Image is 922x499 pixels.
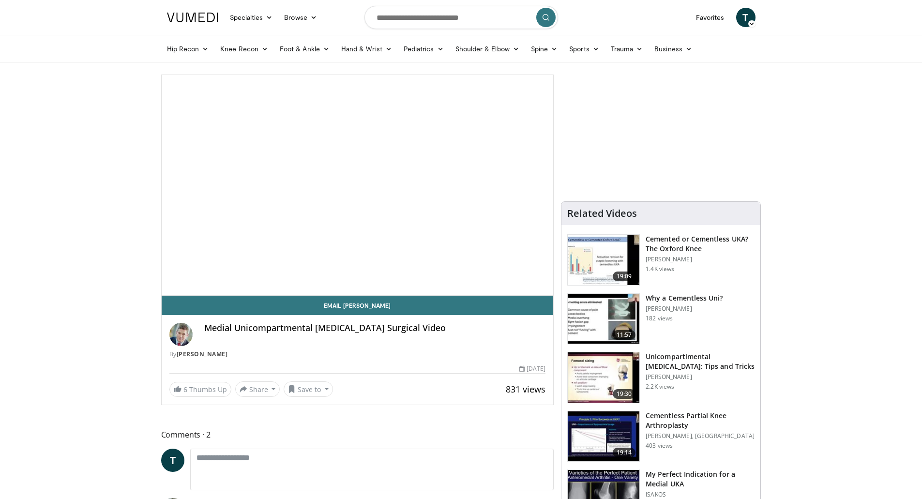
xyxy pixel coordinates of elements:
a: Hand & Wrist [335,39,398,59]
h4: Medial Unicompartmental [MEDICAL_DATA] Surgical Video [204,323,546,333]
video-js: Video Player [162,75,554,296]
iframe: Advertisement [589,75,734,196]
p: 1.4K views [646,265,674,273]
div: By [169,350,546,359]
h4: Related Videos [567,208,637,219]
a: 19:30 Unicompartimental [MEDICAL_DATA]: Tips and Tricks [PERSON_NAME] 2.2K views [567,352,755,403]
span: 19:14 [613,448,636,457]
span: 6 [183,385,187,394]
p: [PERSON_NAME] [646,373,755,381]
p: [PERSON_NAME], [GEOGRAPHIC_DATA] [646,432,755,440]
h3: Cemented or Cementless UKA? The Oxford Knee [646,234,755,254]
a: Knee Recon [214,39,274,59]
img: 6087ab70-04a4-429c-a449-3e4b8591dae6.150x105_q85_crop-smart_upscale.jpg [568,294,639,344]
span: 19:09 [613,272,636,281]
p: 2.2K views [646,383,674,391]
a: 19:09 Cemented or Cementless UKA? The Oxford Knee [PERSON_NAME] 1.4K views [567,234,755,286]
h3: Cementless Partial Knee Arthroplasty [646,411,755,430]
div: [DATE] [519,364,545,373]
a: Sports [563,39,605,59]
a: Email [PERSON_NAME] [162,296,554,315]
p: ISAKOS [646,491,755,499]
span: 19:30 [613,389,636,399]
img: Avatar [169,323,193,346]
a: T [736,8,756,27]
a: Business [649,39,698,59]
img: 34adc136-36cb-4ce5-a468-8fad6d023baf.150x105_q85_crop-smart_upscale.jpg [568,352,639,403]
input: Search topics, interventions [364,6,558,29]
a: Favorites [690,8,730,27]
img: 9b642bfc-d7b4-4039-b074-6567d34ad43b.150x105_q85_crop-smart_upscale.jpg [568,235,639,285]
a: 11:57 Why a Cementless Uni? [PERSON_NAME] 182 views [567,293,755,345]
a: Shoulder & Elbow [450,39,525,59]
img: VuMedi Logo [167,13,218,22]
a: Specialties [224,8,279,27]
a: Pediatrics [398,39,450,59]
h3: Why a Cementless Uni? [646,293,723,303]
a: Hip Recon [161,39,215,59]
button: Share [235,381,280,397]
p: [PERSON_NAME] [646,256,755,263]
p: 182 views [646,315,673,322]
span: 11:57 [613,330,636,340]
a: Browse [278,8,323,27]
a: [PERSON_NAME] [177,350,228,358]
button: Save to [284,381,333,397]
span: Comments 2 [161,428,554,441]
a: 6 Thumbs Up [169,382,231,397]
img: 98a8bfd2-5d26-4c7b-9ef1-9f72d35d57d8.150x105_q85_crop-smart_upscale.jpg [568,411,639,462]
a: Spine [525,39,563,59]
a: 19:14 Cementless Partial Knee Arthroplasty [PERSON_NAME], [GEOGRAPHIC_DATA] 403 views [567,411,755,462]
p: 403 views [646,442,673,450]
h3: My Perfect Indication for a Medial UKA [646,469,755,489]
a: T [161,449,184,472]
span: 831 views [506,383,545,395]
h3: Unicompartimental [MEDICAL_DATA]: Tips and Tricks [646,352,755,371]
p: [PERSON_NAME] [646,305,723,313]
a: Foot & Ankle [274,39,335,59]
a: Trauma [605,39,649,59]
